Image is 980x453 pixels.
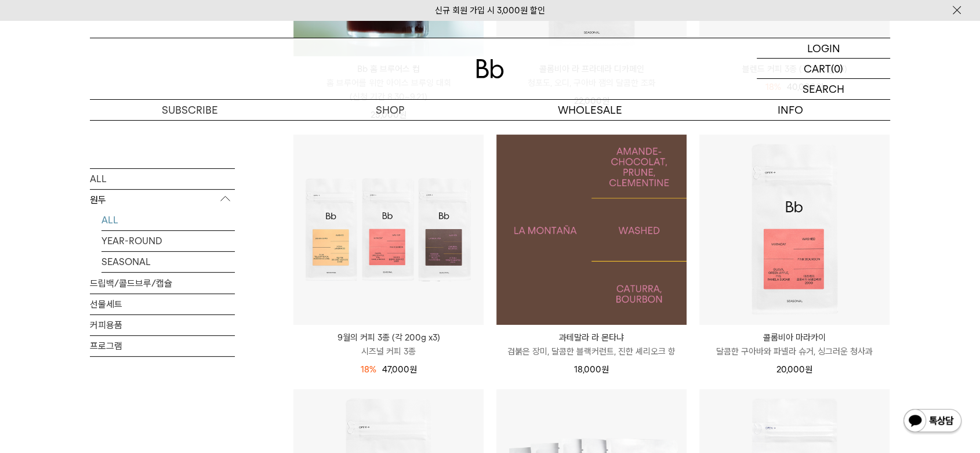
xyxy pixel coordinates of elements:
a: CART (0) [757,59,890,79]
p: 시즈널 커피 3종 [293,345,484,358]
p: 콜롬비아 마라카이 [699,331,890,345]
p: SEARCH [803,79,844,99]
a: ALL [90,169,235,189]
a: LOGIN [757,38,890,59]
span: 47,000 [382,364,417,375]
img: 1000000483_add2_049.png [496,135,687,325]
p: CART [804,59,831,78]
p: 과테말라 라 몬타냐 [496,331,687,345]
span: 원 [601,364,609,375]
span: 18,000 [574,364,609,375]
a: 선물세트 [90,294,235,314]
a: SHOP [290,100,490,120]
img: 로고 [476,59,504,78]
img: 콜롬비아 마라카이 [699,135,890,325]
p: INFO [690,100,890,120]
span: 원 [805,364,812,375]
p: 달콤한 구아바와 파넬라 슈거, 싱그러운 청사과 [699,345,890,358]
p: LOGIN [807,38,840,58]
a: 드립백/콜드브루/캡슐 [90,273,235,293]
a: 신규 회원 가입 시 3,000원 할인 [435,5,545,16]
p: 검붉은 장미, 달콤한 블랙커런트, 진한 셰리오크 향 [496,345,687,358]
span: 원 [409,364,417,375]
a: 프로그램 [90,336,235,356]
a: 과테말라 라 몬타냐 [496,135,687,325]
a: SEASONAL [101,252,235,272]
a: ALL [101,210,235,230]
a: YEAR-ROUND [101,231,235,251]
p: 원두 [90,190,235,211]
a: SUBSCRIBE [90,100,290,120]
img: 카카오톡 채널 1:1 채팅 버튼 [902,408,963,436]
p: WHOLESALE [490,100,690,120]
span: 20,000 [776,364,812,375]
a: 9월의 커피 3종 (각 200g x3) 시즈널 커피 3종 [293,331,484,358]
p: 9월의 커피 3종 (각 200g x3) [293,331,484,345]
a: 커피용품 [90,315,235,335]
div: 18% [361,363,376,376]
p: (0) [831,59,843,78]
a: 과테말라 라 몬타냐 검붉은 장미, 달콤한 블랙커런트, 진한 셰리오크 향 [496,331,687,358]
a: 콜롬비아 마라카이 달콤한 구아바와 파넬라 슈거, 싱그러운 청사과 [699,331,890,358]
img: 9월의 커피 3종 (각 200g x3) [293,135,484,325]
